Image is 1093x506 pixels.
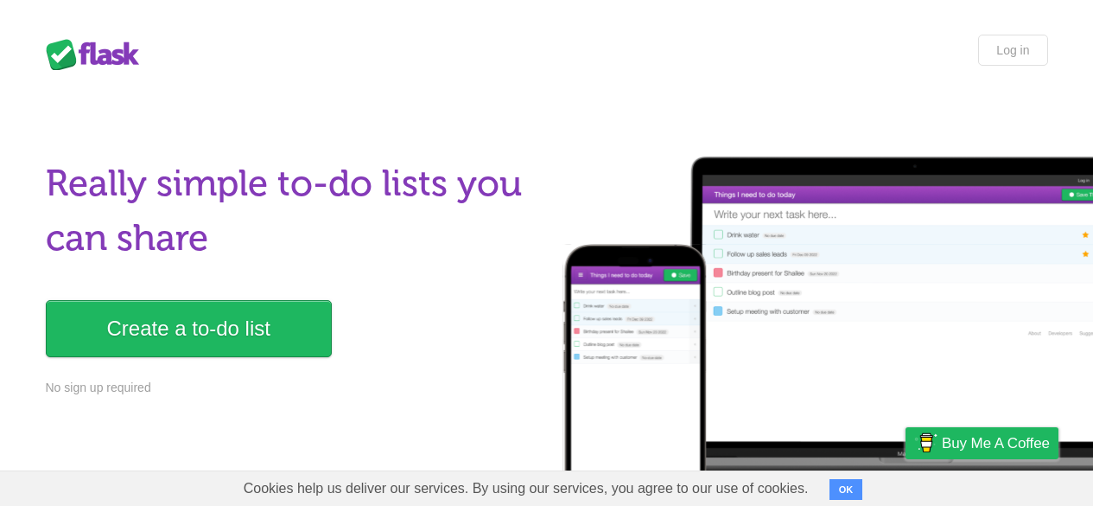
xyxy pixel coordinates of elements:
[906,427,1058,459] a: Buy me a coffee
[46,39,149,70] div: Flask Lists
[829,479,863,500] button: OK
[46,379,537,397] p: No sign up required
[46,300,332,357] a: Create a to-do list
[46,157,537,266] h1: Really simple to-do lists you can share
[942,428,1050,458] span: Buy me a coffee
[914,428,937,458] img: Buy me a coffee
[226,471,826,506] span: Cookies help us deliver our services. By using our services, you agree to our use of cookies.
[978,35,1047,66] a: Log in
